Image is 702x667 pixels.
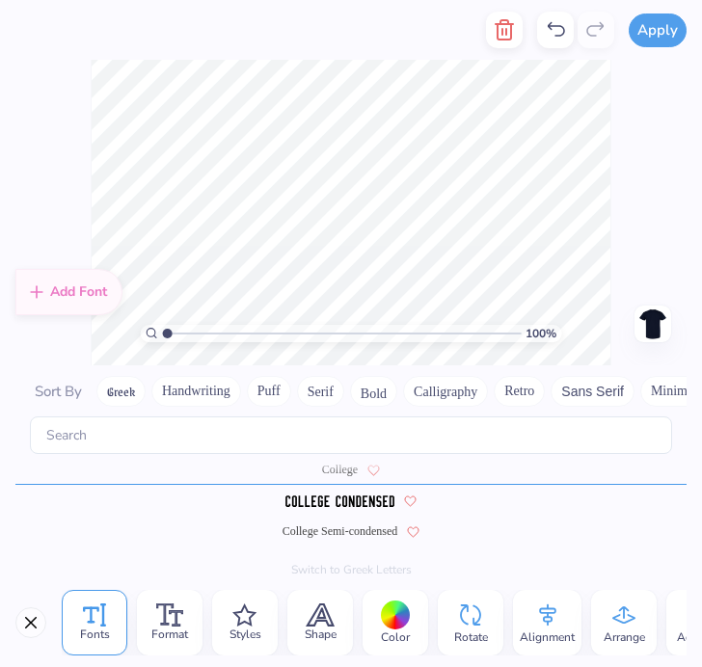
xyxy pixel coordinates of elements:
img: College Condensed [285,495,394,507]
button: Handwriting [151,376,241,407]
span: Alignment [520,629,575,645]
span: College Semi-condensed [283,522,398,540]
span: Arrange [604,629,645,645]
button: Sans Serif [551,376,634,407]
button: Bold [350,376,397,407]
div: Add Font [15,269,122,315]
span: Styles [229,627,261,642]
span: Color [381,629,410,645]
button: Retro [494,376,545,407]
button: Calligraphy [403,376,488,407]
img: Back [637,308,668,339]
button: Switch to Greek Letters [291,562,412,577]
span: Rotate [454,629,488,645]
span: 100 % [526,325,556,342]
img: CollegiateHeavyOutline [256,557,424,569]
input: Search [30,416,672,454]
button: Puff [247,376,291,407]
button: Close [15,607,46,638]
button: Serif [297,376,344,407]
span: College [322,461,358,478]
span: Shape [305,627,337,642]
button: Apply [629,13,687,47]
button: Greek [96,376,146,407]
span: Fonts [80,627,110,642]
span: Format [151,627,188,642]
span: Sort By [35,382,82,401]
